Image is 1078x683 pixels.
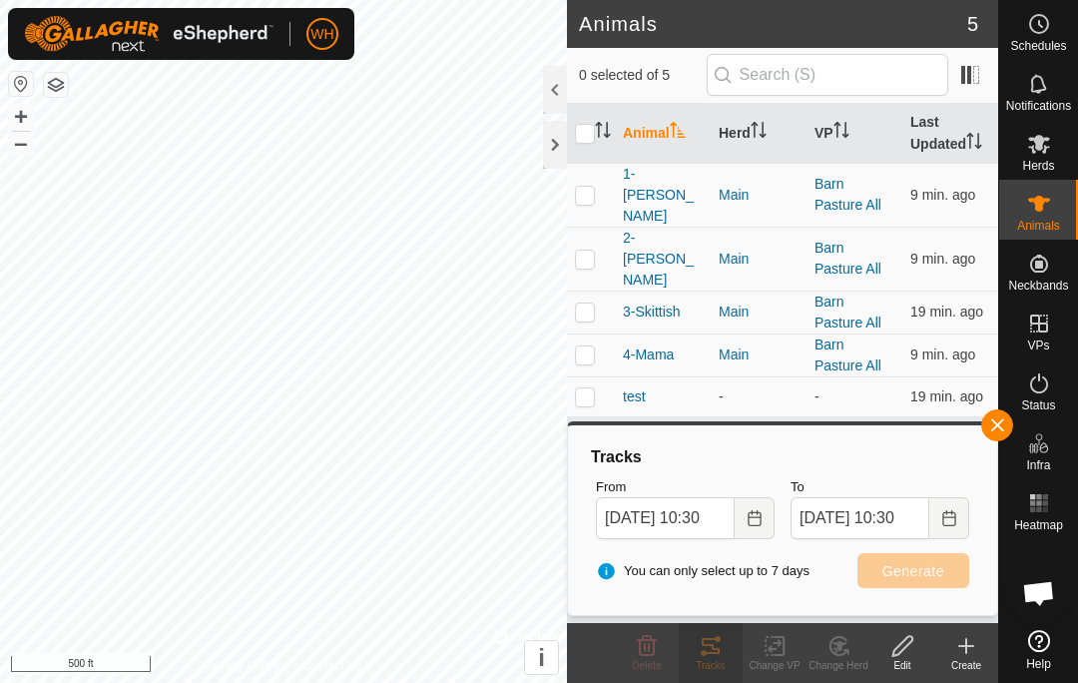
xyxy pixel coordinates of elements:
[623,344,674,365] span: 4-Mama
[711,104,807,164] th: Herd
[579,65,707,86] span: 0 selected of 5
[303,657,362,675] a: Contact Us
[1008,280,1068,292] span: Neckbands
[679,658,743,673] div: Tracks
[814,337,881,373] a: Barn Pasture All
[1014,519,1063,531] span: Heatmap
[623,386,646,407] span: test
[588,445,977,469] div: Tracks
[910,187,975,203] span: Sep 15, 2025 at 10:21 AM
[1026,658,1051,670] span: Help
[1027,340,1049,351] span: VPs
[596,477,775,497] label: From
[719,386,799,407] div: -
[910,346,975,362] span: Sep 15, 2025 at 10:21 AM
[814,294,881,331] a: Barn Pasture All
[929,497,969,539] button: Choose Date
[807,104,902,164] th: VP
[910,251,975,267] span: Sep 15, 2025 at 10:21 AM
[1009,563,1069,623] div: Open chat
[719,344,799,365] div: Main
[24,16,273,52] img: Gallagher Logo
[1021,399,1055,411] span: Status
[999,622,1078,678] a: Help
[538,644,545,671] span: i
[44,73,68,97] button: Map Layers
[814,240,881,277] a: Barn Pasture All
[814,388,819,404] app-display-virtual-paddock-transition: -
[902,104,998,164] th: Last Updated
[1022,160,1054,172] span: Herds
[910,388,983,404] span: Sep 15, 2025 at 10:11 AM
[9,105,33,129] button: +
[623,164,703,227] span: 1-[PERSON_NAME]
[1017,220,1060,232] span: Animals
[807,658,870,673] div: Change Herd
[719,249,799,270] div: Main
[857,553,969,588] button: Generate
[707,54,948,96] input: Search (S)
[595,125,611,141] p-sorticon: Activate to sort
[791,477,969,497] label: To
[633,660,662,671] span: Delete
[967,9,978,39] span: 5
[719,302,799,323] div: Main
[910,304,983,320] span: Sep 15, 2025 at 10:11 AM
[966,136,982,152] p-sorticon: Activate to sort
[205,657,279,675] a: Privacy Policy
[670,125,686,141] p-sorticon: Activate to sort
[934,658,998,673] div: Create
[719,185,799,206] div: Main
[882,563,944,579] span: Generate
[814,176,881,213] a: Barn Pasture All
[623,228,703,291] span: 2-[PERSON_NAME]
[310,24,333,45] span: WH
[623,302,681,323] span: 3-Skittish
[1026,459,1050,471] span: Infra
[735,497,775,539] button: Choose Date
[870,658,934,673] div: Edit
[9,72,33,96] button: Reset Map
[579,12,967,36] h2: Animals
[1006,100,1071,112] span: Notifications
[751,125,767,141] p-sorticon: Activate to sort
[615,104,711,164] th: Animal
[1010,40,1066,52] span: Schedules
[525,641,558,674] button: i
[9,131,33,155] button: –
[833,125,849,141] p-sorticon: Activate to sort
[596,561,809,581] span: You can only select up to 7 days
[743,658,807,673] div: Change VP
